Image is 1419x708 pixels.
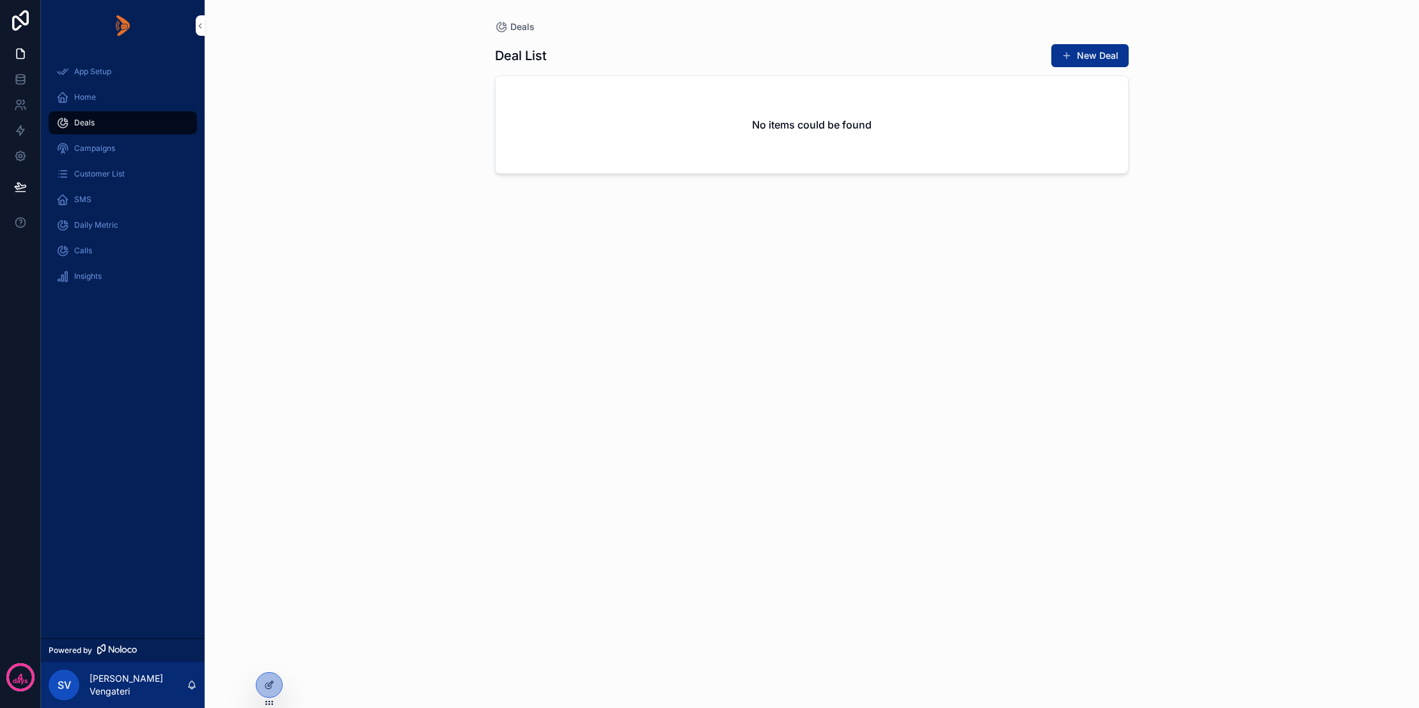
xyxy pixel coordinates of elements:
span: Powered by [49,645,92,656]
p: [PERSON_NAME] Vengateri [90,672,187,698]
span: App Setup [74,67,111,77]
span: SMS [74,194,91,205]
a: Insights [49,265,197,288]
a: SMS [49,188,197,211]
span: Customer List [74,169,125,179]
a: Deals [49,111,197,134]
a: Deals [495,20,535,33]
img: App logo [116,15,130,36]
p: 4 [17,671,23,684]
button: New Deal [1051,44,1129,67]
span: Insights [74,271,102,281]
a: Powered by [41,638,205,662]
a: Home [49,86,197,109]
a: App Setup [49,60,197,83]
a: Calls [49,239,197,262]
p: days [13,676,28,686]
h1: Deal List [495,47,547,65]
span: Home [74,92,96,102]
a: Customer List [49,162,197,185]
h2: No items could be found [752,117,872,132]
span: SV [58,677,71,693]
span: Campaigns [74,143,115,153]
a: Daily Metric [49,214,197,237]
a: Campaigns [49,137,197,160]
span: Calls [74,246,92,256]
div: scrollable content [41,51,205,304]
span: Deals [510,20,535,33]
span: Deals [74,118,95,128]
span: Daily Metric [74,220,118,230]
